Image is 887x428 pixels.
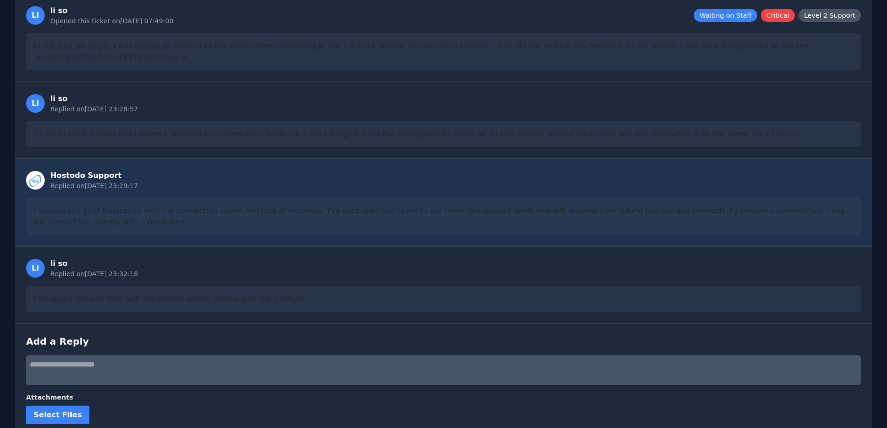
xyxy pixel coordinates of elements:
[50,93,138,104] div: li so
[694,9,757,22] span: Waiting on Staff
[26,259,45,278] div: LI
[799,9,861,22] span: Level 2 Support
[26,171,45,190] img: Staff
[34,410,82,419] span: Select Files
[26,335,861,348] h3: Add a Reply
[50,258,138,269] div: li so
[26,94,45,113] div: LI
[761,9,795,22] span: Critical
[26,6,45,25] div: LI
[26,33,861,70] div: In the past 60 hours, I was unable to connect to the server after purchasing it, and I did not re...
[50,5,174,16] div: li so
[26,393,861,402] label: Attachments
[50,104,138,114] div: Replied on [DATE] 23:28:57
[50,269,138,279] div: Replied on [DATE] 23:32:18
[50,170,138,181] div: Hostodo Support
[26,286,861,312] div: I no longer have to deal with connection issues, please give me a refund
[26,121,861,147] div: 72 hours have passed and I haven't received any information feedback. I can't imagine what the co...
[26,198,861,235] div: I understand your frustration with the connection issues and lack of response. I've escalated thi...
[50,16,174,26] div: Opened this ticket on [DATE] 07:49:00
[50,181,138,190] div: Replied on [DATE] 23:29:17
